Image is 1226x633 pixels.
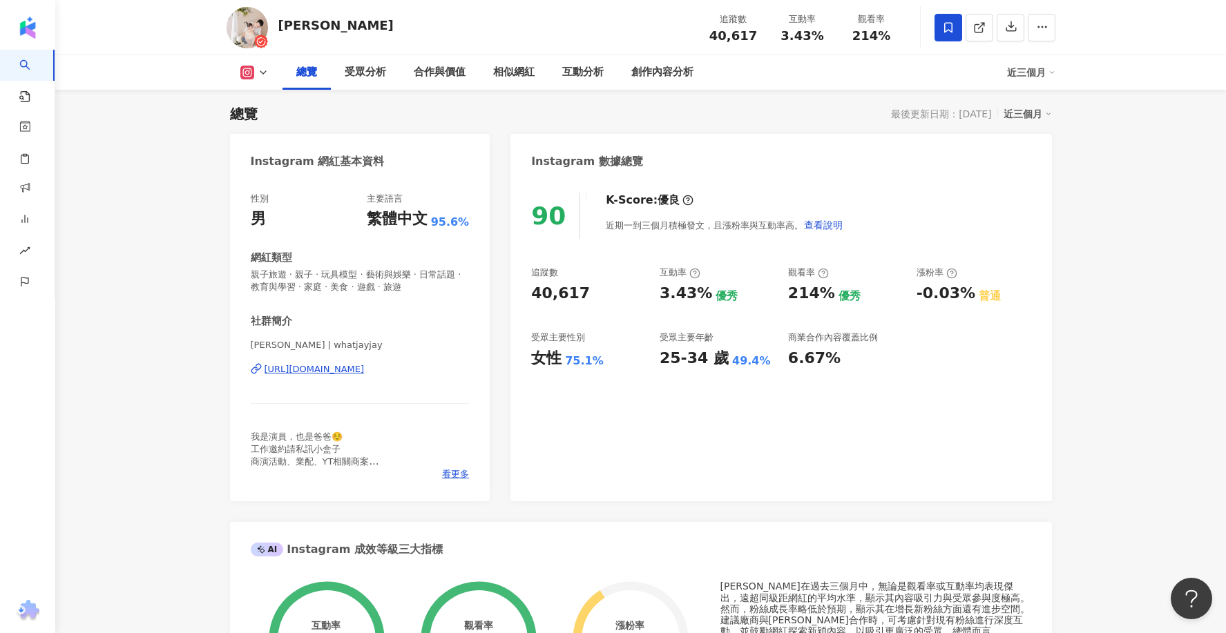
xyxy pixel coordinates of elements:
div: 觀看率 [845,12,898,26]
span: 214% [852,29,891,43]
div: AI [251,543,284,556]
div: 25-34 歲 [660,348,729,369]
div: 網紅類型 [251,251,292,265]
span: rise [19,237,30,268]
span: 3.43% [780,29,823,43]
div: 優秀 [716,289,738,304]
div: 普通 [979,289,1001,304]
a: [URL][DOMAIN_NAME] [251,363,470,376]
div: 商業合作內容覆蓋比例 [788,331,878,344]
div: 互動率 [660,266,700,279]
div: 社群簡介 [251,314,292,329]
div: 40,617 [531,283,590,304]
div: 6.67% [788,348,841,369]
div: 男 [251,208,266,230]
span: 親子旅遊 · 親子 · 玩具模型 · 藝術與娛樂 · 日常話題 · 教育與學習 · 家庭 · 美食 · 遊戲 · 旅遊 [251,269,470,293]
div: 優良 [658,193,680,208]
div: [URL][DOMAIN_NAME] [265,363,365,376]
div: 觀看率 [464,620,493,631]
div: 總覽 [296,64,317,81]
div: 最後更新日期：[DATE] [891,108,991,119]
div: 合作與價值 [414,64,466,81]
div: 214% [788,283,835,304]
span: 我是演員，也是爸爸☺️ 工作邀約請私訊小盒子 商演活動、業配、YT相關商案 信箱：[EMAIL_ADDRESS][DOMAIN_NAME] LINE ：XXXBlackcat 電影戲劇相關、節目... [251,431,434,567]
div: 受眾主要年齡 [660,331,713,344]
div: 性別 [251,193,269,205]
a: search [19,50,47,104]
div: 漲粉率 [917,266,957,279]
div: 追蹤數 [707,12,760,26]
div: 觀看率 [788,266,829,279]
div: Instagram 數據總覽 [531,154,643,169]
div: 近期一到三個月積極發文，且漲粉率與互動率高。 [606,211,843,239]
span: 查看說明 [804,220,843,231]
div: 優秀 [839,289,861,304]
div: -0.03% [917,283,975,304]
div: 漲粉率 [615,620,644,631]
iframe: Help Scout Beacon - Open [1171,578,1212,619]
img: KOL Avatar [227,7,268,48]
div: 受眾主要性別 [531,331,585,344]
div: Instagram 網紅基本資料 [251,154,385,169]
div: 互動率 [312,620,341,631]
span: 看更多 [442,468,469,480]
span: [PERSON_NAME] | whatjayjay [251,339,470,351]
div: 主要語言 [367,193,403,205]
div: 互動率 [776,12,829,26]
div: Instagram 成效等級三大指標 [251,542,443,557]
div: 繁體中文 [367,208,428,230]
span: 40,617 [709,28,757,43]
span: 95.6% [431,215,470,230]
div: 互動分析 [562,64,604,81]
div: 受眾分析 [345,64,386,81]
div: 創作內容分析 [631,64,693,81]
div: 3.43% [660,283,712,304]
div: [PERSON_NAME] [278,17,394,34]
img: chrome extension [15,600,41,622]
img: logo icon [17,17,39,39]
div: 女性 [531,348,562,369]
button: 查看說明 [803,211,843,239]
div: 49.4% [732,353,771,369]
div: K-Score : [606,193,693,208]
div: 近三個月 [1007,61,1055,84]
div: 追蹤數 [531,266,558,279]
div: 近三個月 [1004,105,1052,123]
div: 90 [531,202,566,230]
div: 總覽 [230,104,258,124]
div: 相似網紅 [493,64,535,81]
div: 75.1% [565,353,604,369]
